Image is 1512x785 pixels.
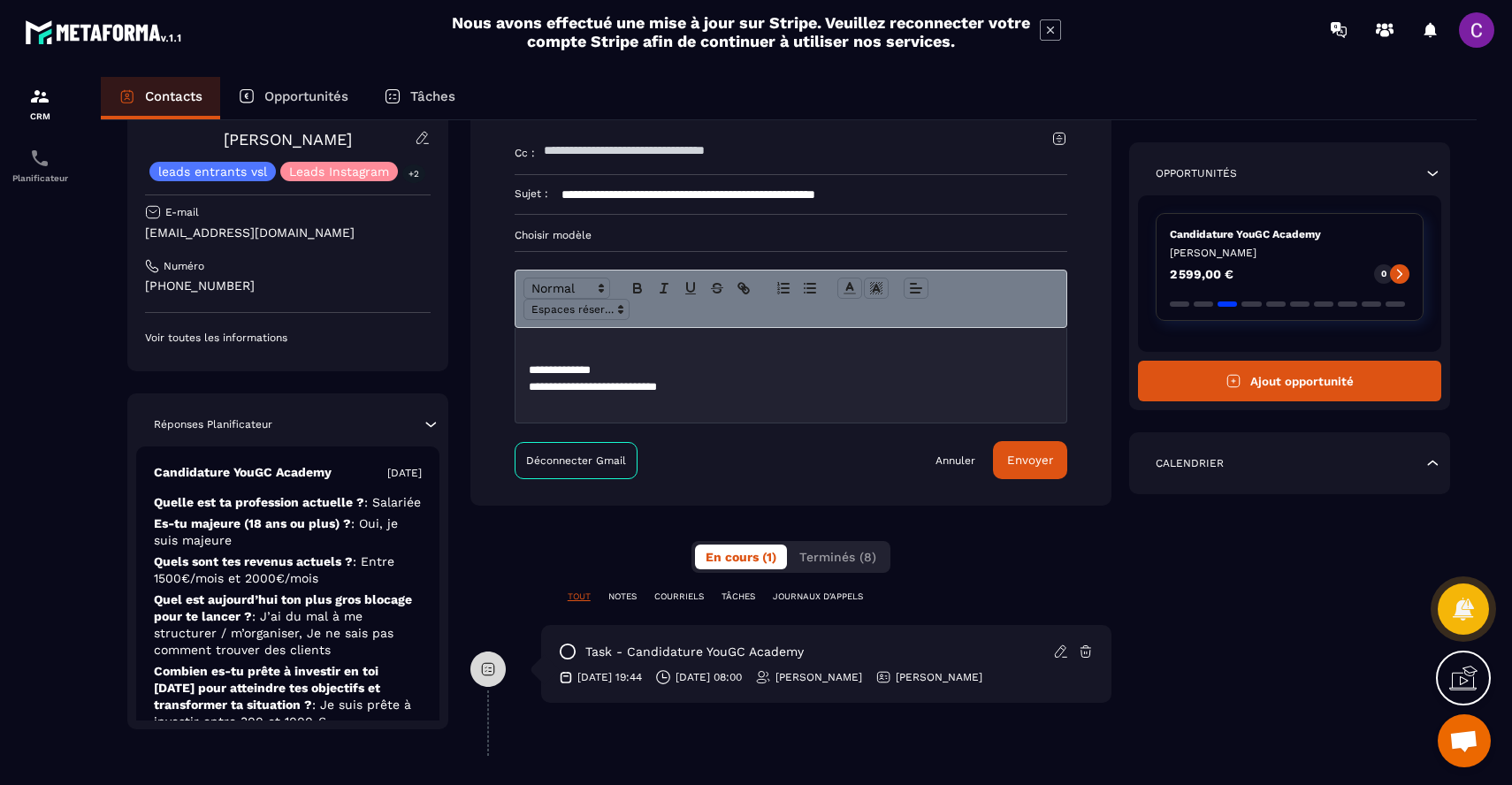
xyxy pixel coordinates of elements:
p: TOUT [568,591,591,603]
p: Calendrier [1156,456,1224,470]
span: Terminés (8) [799,550,876,564]
p: Tâches [410,88,455,104]
p: Sujet : [515,187,548,201]
button: Envoyer [993,441,1067,479]
a: Contacts [101,77,220,119]
p: [DATE] 19:44 [577,670,642,684]
a: Opportunités [220,77,366,119]
p: task - Candidature YouGC Academy [585,644,804,660]
p: Planificateur [4,173,75,183]
p: [PERSON_NAME] [775,670,862,684]
p: Quelle est ta profession actuelle ? [154,494,422,511]
p: Réponses Planificateur [154,417,272,431]
p: 0 [1381,268,1386,280]
p: TÂCHES [722,591,755,603]
img: scheduler [29,148,50,169]
button: Terminés (8) [789,545,887,569]
p: Candidature YouGC Academy [1170,227,1409,241]
a: schedulerschedulerPlanificateur [4,134,75,196]
button: En cours (1) [695,545,787,569]
p: Choisir modèle [515,228,1068,242]
p: Leads Instagram [289,165,389,178]
img: logo [25,16,184,48]
p: Opportunités [1156,166,1237,180]
p: Numéro [164,259,204,273]
p: [EMAIL_ADDRESS][DOMAIN_NAME] [145,225,431,241]
p: Cc : [515,146,535,160]
p: Es-tu majeure (18 ans ou plus) ? [154,515,422,549]
p: [PERSON_NAME] [896,670,982,684]
p: Voir toutes les informations [145,331,431,345]
a: [PERSON_NAME] [224,130,352,149]
p: Candidature YouGC Academy [154,464,332,481]
p: JOURNAUX D'APPELS [773,591,863,603]
p: Contacts [145,88,202,104]
h2: Nous avons effectué une mise à jour sur Stripe. Veuillez reconnecter votre compte Stripe afin de ... [451,13,1031,50]
p: E-mail [165,205,199,219]
button: Ajout opportunité [1138,361,1441,401]
a: Annuler [935,453,975,468]
div: Ouvrir le chat [1438,714,1491,767]
span: : J’ai du mal à me structurer / m’organiser, Je ne sais pas comment trouver des clients [154,609,393,657]
a: Déconnecter Gmail [515,442,638,479]
a: Tâches [366,77,473,119]
p: NOTES [608,591,637,603]
p: [DATE] 08:00 [676,670,742,684]
p: Quel est aujourd’hui ton plus gros blocage pour te lancer ? [154,591,422,659]
p: leads entrants vsl [158,165,267,178]
p: [DATE] [387,466,422,480]
p: CRM [4,111,75,121]
p: [PERSON_NAME] [1170,246,1409,260]
p: [PHONE_NUMBER] [145,278,431,294]
p: COURRIELS [654,591,704,603]
span: : Salariée [364,495,421,509]
a: formationformationCRM [4,72,75,134]
p: Opportunités [264,88,348,104]
p: Combien es-tu prête à investir en toi [DATE] pour atteindre tes objectifs et transformer ta situa... [154,663,422,730]
img: formation [29,86,50,107]
p: 2 599,00 € [1170,268,1233,280]
p: Quels sont tes revenus actuels ? [154,553,422,587]
span: En cours (1) [706,550,776,564]
p: +2 [402,164,425,183]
